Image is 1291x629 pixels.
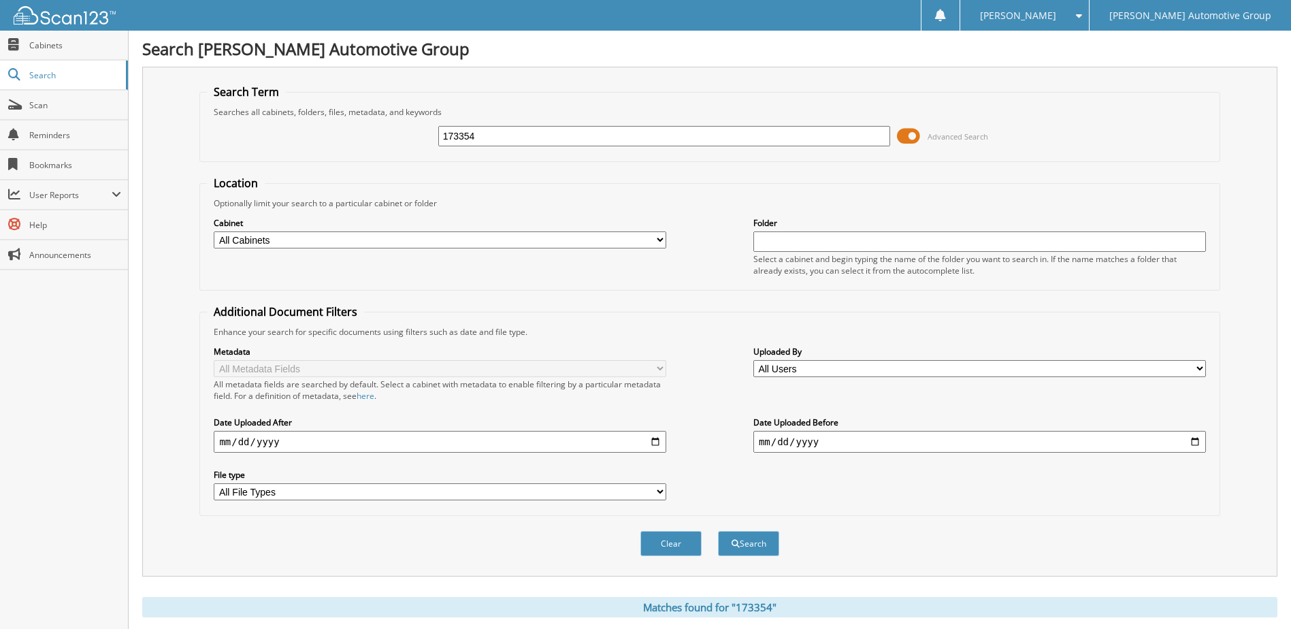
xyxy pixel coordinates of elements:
[753,417,1206,428] label: Date Uploaded Before
[214,469,666,481] label: File type
[29,249,121,261] span: Announcements
[640,531,702,556] button: Clear
[29,39,121,51] span: Cabinets
[753,346,1206,357] label: Uploaded By
[753,217,1206,229] label: Folder
[29,129,121,141] span: Reminders
[214,217,666,229] label: Cabinet
[753,253,1206,276] div: Select a cabinet and begin typing the name of the folder you want to search in. If the name match...
[1109,12,1271,20] span: [PERSON_NAME] Automotive Group
[214,378,666,402] div: All metadata fields are searched by default. Select a cabinet with metadata to enable filtering b...
[207,304,364,319] legend: Additional Document Filters
[214,346,666,357] label: Metadata
[29,69,119,81] span: Search
[207,84,286,99] legend: Search Term
[214,417,666,428] label: Date Uploaded After
[142,37,1277,60] h1: Search [PERSON_NAME] Automotive Group
[29,189,112,201] span: User Reports
[718,531,779,556] button: Search
[207,106,1212,118] div: Searches all cabinets, folders, files, metadata, and keywords
[928,131,988,142] span: Advanced Search
[753,431,1206,453] input: end
[29,219,121,231] span: Help
[207,176,265,191] legend: Location
[214,431,666,453] input: start
[29,159,121,171] span: Bookmarks
[14,6,116,25] img: scan123-logo-white.svg
[207,197,1212,209] div: Optionally limit your search to a particular cabinet or folder
[142,597,1277,617] div: Matches found for "173354"
[29,99,121,111] span: Scan
[357,390,374,402] a: here
[207,326,1212,338] div: Enhance your search for specific documents using filters such as date and file type.
[980,12,1056,20] span: [PERSON_NAME]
